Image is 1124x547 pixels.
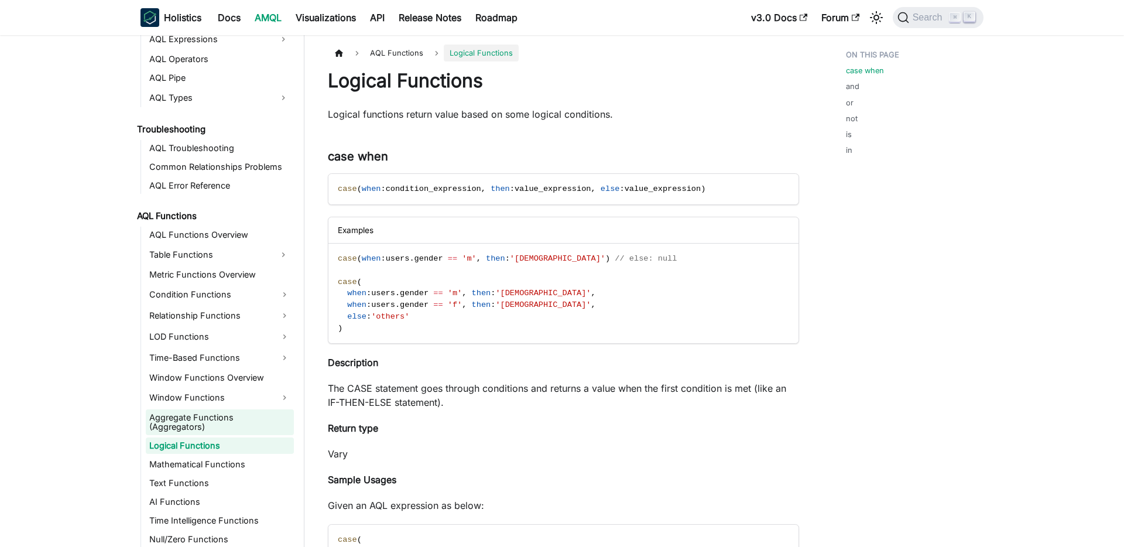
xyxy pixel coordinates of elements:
button: Expand sidebar category 'AQL Types' [273,88,294,107]
span: when [347,289,366,298]
span: , [591,184,595,193]
a: not [846,113,858,124]
span: when [347,300,366,309]
a: AQL Types [146,88,273,107]
span: : [366,289,371,298]
a: or [846,97,854,108]
span: value_expression [515,184,591,193]
span: Logical Functions [444,45,519,61]
a: Metric Functions Overview [146,266,294,283]
button: Switch between dark and light mode (currently light mode) [867,8,886,27]
button: Expand sidebar category 'AQL Expressions' [273,30,294,49]
span: ( [357,184,362,193]
span: == [448,254,457,263]
span: users [386,254,410,263]
a: AQL Troubleshooting [146,140,294,156]
span: '[DEMOGRAPHIC_DATA]' [510,254,605,263]
span: case [338,254,357,263]
span: ) [701,184,705,193]
a: AQL Functions Overview [146,227,294,243]
a: Mathematical Functions [146,456,294,473]
span: 'm' [448,289,462,298]
p: Vary [328,447,799,461]
strong: Description [328,357,378,368]
span: then [472,289,491,298]
a: AI Functions [146,494,294,510]
span: else [601,184,620,193]
span: : [491,300,495,309]
span: Search [909,12,950,23]
span: '[DEMOGRAPHIC_DATA]' [495,300,591,309]
span: , [462,300,467,309]
a: Time-Based Functions [146,348,294,367]
span: gender [400,300,429,309]
span: ) [338,324,342,333]
a: Forum [814,8,866,27]
span: , [477,254,481,263]
a: Relationship Functions [146,306,294,325]
a: AQL Error Reference [146,177,294,194]
a: AMQL [248,8,289,27]
span: ( [357,535,362,544]
a: Time Intelligence Functions [146,512,294,529]
p: Logical functions return value based on some logical conditions. [328,107,799,121]
span: ( [357,254,362,263]
kbd: K [964,12,975,22]
span: ( [357,278,362,286]
span: : [491,289,495,298]
span: : [366,300,371,309]
strong: Sample Usages [328,474,396,486]
button: Search (Command+K) [893,7,983,28]
span: == [433,300,443,309]
a: is [846,129,852,140]
span: gender [400,289,429,298]
a: case when [846,65,884,76]
a: Home page [328,45,350,61]
span: users [371,289,395,298]
span: , [591,289,596,298]
span: when [362,184,381,193]
span: when [362,254,381,263]
span: case [338,535,357,544]
a: Window Functions Overview [146,370,294,386]
span: , [481,184,486,193]
span: gender [414,254,443,263]
span: , [462,289,467,298]
a: AQL Operators [146,51,294,67]
span: : [510,184,515,193]
a: v3.0 Docs [744,8,814,27]
p: Given an AQL expression as below: [328,498,799,512]
a: AQL Pipe [146,70,294,86]
strong: Return type [328,422,378,434]
span: . [409,254,414,263]
span: 'f' [448,300,462,309]
a: Troubleshooting [133,121,294,138]
span: 'm' [462,254,476,263]
a: Condition Functions [146,285,294,304]
span: : [619,184,624,193]
a: HolisticsHolistics [140,8,201,27]
span: AQL Functions [364,45,429,61]
a: Docs [211,8,248,27]
span: : [505,254,510,263]
a: and [846,81,859,92]
nav: Docs sidebar [129,35,304,547]
a: Aggregate Functions (Aggregators) [146,409,294,435]
span: then [472,300,491,309]
div: Examples [328,217,799,244]
a: in [846,145,852,156]
a: Text Functions [146,475,294,491]
a: AQL Functions [133,208,294,224]
a: Window Functions [146,388,294,407]
h3: case when [328,149,799,164]
span: . [395,300,400,309]
span: : [366,312,371,321]
span: ) [605,254,610,263]
span: case [338,278,357,286]
span: condition_expression [386,184,481,193]
span: then [491,184,510,193]
span: case [338,184,357,193]
span: 'others' [371,312,409,321]
span: , [591,300,596,309]
span: : [381,184,385,193]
